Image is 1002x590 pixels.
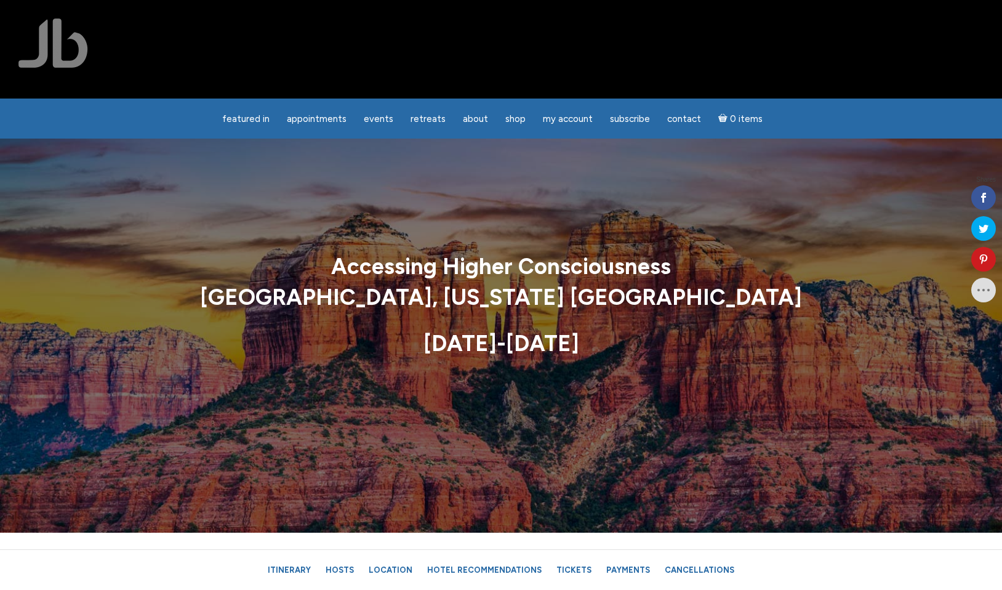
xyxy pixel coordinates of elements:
a: Hotel Recommendations [421,559,548,581]
a: Appointments [279,107,354,131]
strong: [GEOGRAPHIC_DATA], [US_STATE] [GEOGRAPHIC_DATA] [200,285,802,311]
a: featured in [215,107,277,131]
span: Contact [667,113,701,124]
a: Payments [600,559,656,581]
span: About [463,113,488,124]
a: Subscribe [603,107,657,131]
a: My Account [535,107,600,131]
span: My Account [543,113,593,124]
a: Hosts [319,559,360,581]
span: Appointments [287,113,347,124]
span: Shares [976,177,996,183]
span: Events [364,113,393,124]
a: Cancellations [659,559,740,581]
a: Retreats [403,107,453,131]
a: About [455,107,495,131]
strong: Accessing Higher Consciousness [331,253,671,280]
img: Jamie Butler. The Everyday Medium [18,18,88,68]
a: Contact [660,107,708,131]
span: Shop [505,113,526,124]
i: Cart [718,113,730,124]
span: Subscribe [610,113,650,124]
span: featured in [222,113,270,124]
a: Events [356,107,401,131]
a: Tickets [550,559,598,581]
strong: [DATE]-[DATE] [423,330,579,357]
a: Itinerary [262,559,317,581]
a: Location [363,559,419,581]
span: 0 items [730,115,763,124]
a: Cart0 items [711,106,770,131]
span: Retreats [411,113,446,124]
a: Shop [498,107,533,131]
